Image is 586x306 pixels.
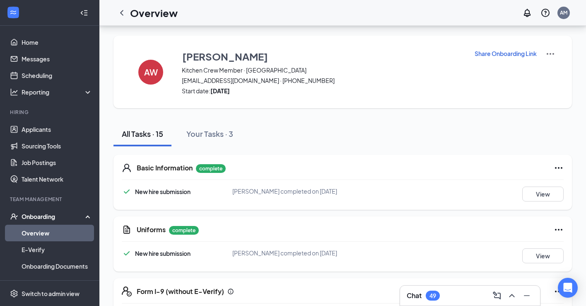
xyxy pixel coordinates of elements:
button: Minimize [520,289,533,302]
svg: Ellipses [554,287,564,296]
svg: Ellipses [554,225,564,235]
span: [PERSON_NAME] completed on [DATE] [232,187,337,195]
svg: ChevronLeft [117,8,127,18]
button: ComposeMessage [490,289,504,302]
svg: Notifications [522,8,532,18]
h4: AW [144,69,158,75]
button: ChevronUp [505,289,518,302]
div: Onboarding [22,212,85,221]
div: All Tasks · 15 [122,129,163,139]
button: Share Onboarding Link [474,49,537,58]
div: Team Management [10,196,91,203]
span: New hire submission [135,188,191,195]
div: AM [560,9,567,16]
svg: QuestionInfo [540,8,550,18]
svg: ComposeMessage [492,291,502,301]
h1: Overview [130,6,178,20]
a: Activity log [22,274,92,291]
svg: User [122,163,132,173]
h5: Basic Information [137,163,193,172]
strong: [DATE] [210,87,230,95]
span: [PERSON_NAME] completed on [DATE] [232,249,337,257]
span: Start date: [182,87,464,95]
div: Your Tasks · 3 [186,129,233,139]
div: Switch to admin view [22,289,80,298]
a: Scheduling [22,67,92,84]
a: Home [22,34,92,51]
h5: Uniforms [137,225,166,234]
svg: FormI9EVerifyIcon [122,287,132,296]
h5: Form I-9 (without E-Verify) [137,287,224,296]
span: [EMAIL_ADDRESS][DOMAIN_NAME] · [PHONE_NUMBER] [182,76,464,85]
svg: Minimize [522,291,532,301]
button: [PERSON_NAME] [182,49,464,64]
a: Overview [22,225,92,241]
p: complete [169,226,199,235]
a: Job Postings [22,154,92,171]
p: complete [196,164,226,173]
div: Hiring [10,109,91,116]
button: View [522,187,564,202]
svg: WorkstreamLogo [9,8,17,17]
svg: Checkmark [122,187,132,197]
span: New hire submission [135,250,191,257]
a: Talent Network [22,171,92,187]
svg: Info [227,288,234,295]
h3: Chat [407,291,422,300]
svg: UserCheck [10,212,18,221]
a: Sourcing Tools [22,138,92,154]
img: More Actions [545,49,555,59]
span: Kitchen Crew Member · [GEOGRAPHIC_DATA] [182,66,464,74]
a: Messages [22,51,92,67]
svg: ChevronUp [507,291,517,301]
a: Onboarding Documents [22,258,92,274]
div: 49 [429,292,436,299]
h3: [PERSON_NAME] [182,49,268,63]
button: AW [130,49,171,95]
button: View [522,248,564,263]
svg: Checkmark [122,248,132,258]
svg: Analysis [10,88,18,96]
div: Open Intercom Messenger [558,278,578,298]
svg: CustomFormIcon [122,225,132,235]
svg: Settings [10,289,18,298]
a: Applicants [22,121,92,138]
div: Reporting [22,88,93,96]
a: E-Verify [22,241,92,258]
svg: Ellipses [554,163,564,173]
svg: Collapse [80,9,88,17]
